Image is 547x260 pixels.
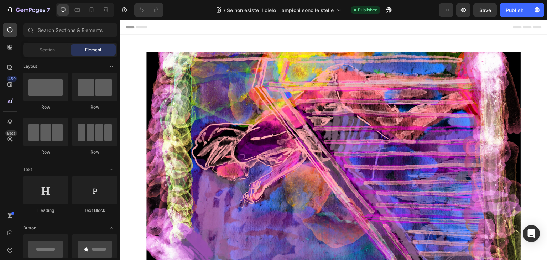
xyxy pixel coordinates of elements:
div: 450 [7,76,17,82]
span: Published [358,7,377,13]
span: Layout [23,63,37,69]
div: Open Intercom Messenger [523,225,540,242]
div: Row [72,104,117,110]
span: / [224,6,225,14]
span: Text [23,166,32,173]
button: 7 [3,3,53,17]
span: Element [85,47,101,53]
p: 7 [47,6,50,14]
div: Beta [5,130,17,136]
iframe: Design area [120,20,547,260]
span: Toggle open [106,61,117,72]
span: Section [40,47,55,53]
div: Row [23,149,68,155]
span: Se non esiste il cielo i lampioni sono le stelle [227,6,334,14]
span: Toggle open [106,222,117,234]
span: Button [23,225,36,231]
button: Save [473,3,497,17]
div: Undo/Redo [134,3,163,17]
div: Heading [23,207,68,214]
span: Save [479,7,491,13]
div: Row [23,104,68,110]
div: Row [72,149,117,155]
div: Publish [506,6,523,14]
div: Text Block [72,207,117,214]
span: Toggle open [106,164,117,175]
input: Search Sections & Elements [23,23,117,37]
button: Publish [500,3,530,17]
